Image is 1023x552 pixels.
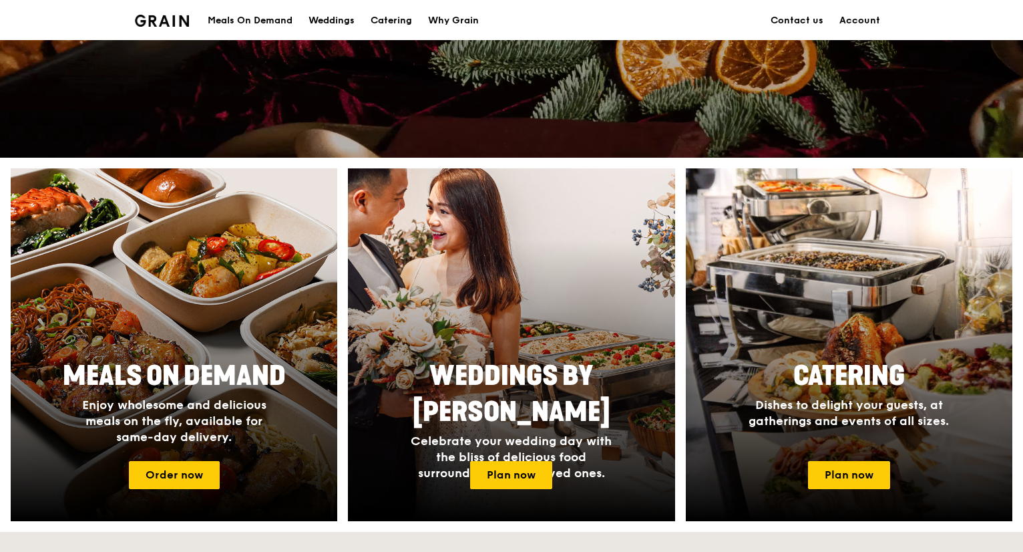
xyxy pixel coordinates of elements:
[363,1,420,41] a: Catering
[129,461,220,489] a: Order now
[63,360,286,392] span: Meals On Demand
[749,398,949,428] span: Dishes to delight your guests, at gatherings and events of all sizes.
[413,360,610,428] span: Weddings by [PERSON_NAME]
[470,461,552,489] a: Plan now
[808,461,890,489] a: Plan now
[686,168,1012,521] a: CateringDishes to delight your guests, at gatherings and events of all sizes.Plan now
[11,168,337,521] a: Meals On DemandEnjoy wholesome and delicious meals on the fly, available for same-day delivery.Or...
[793,360,905,392] span: Catering
[208,1,292,41] div: Meals On Demand
[82,398,266,444] span: Enjoy wholesome and delicious meals on the fly, available for same-day delivery.
[831,1,888,41] a: Account
[348,168,674,521] img: weddings-card.4f3003b8.jpg
[309,1,355,41] div: Weddings
[11,168,337,521] img: meals-on-demand-card.d2b6f6db.png
[763,1,831,41] a: Contact us
[411,434,612,480] span: Celebrate your wedding day with the bliss of delicious food surrounded by your loved ones.
[135,15,189,27] img: Grain
[420,1,487,41] a: Why Grain
[371,1,412,41] div: Catering
[686,168,1012,521] img: catering-card.e1cfaf3e.jpg
[300,1,363,41] a: Weddings
[348,168,674,521] a: Weddings by [PERSON_NAME]Celebrate your wedding day with the bliss of delicious food surrounded b...
[428,1,479,41] div: Why Grain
